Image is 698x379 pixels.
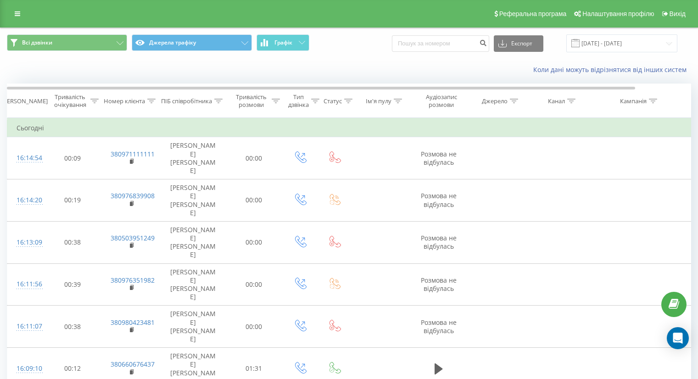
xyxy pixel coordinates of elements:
td: 00:00 [225,221,283,263]
input: Пошук за номером [392,35,489,52]
td: 00:00 [225,306,283,348]
span: Графік [274,39,292,46]
button: Джерела трафіку [132,34,252,51]
div: 16:09:10 [17,360,35,378]
a: 380980423481 [111,318,155,327]
div: Ім'я пулу [366,97,391,105]
button: Експорт [494,35,543,52]
td: [PERSON_NAME] [PERSON_NAME] [161,263,225,306]
td: [PERSON_NAME] [PERSON_NAME] [161,179,225,222]
div: 16:11:07 [17,318,35,335]
button: Графік [257,34,309,51]
div: 16:13:09 [17,234,35,251]
td: 00:38 [44,306,101,348]
a: 380660676437 [111,360,155,368]
span: Розмова не відбулась [421,234,457,251]
td: 00:09 [44,137,101,179]
div: 16:14:54 [17,149,35,167]
span: Налаштування профілю [582,10,654,17]
td: [PERSON_NAME] [PERSON_NAME] [161,137,225,179]
a: Коли дані можуть відрізнятися вiд інших систем [533,65,691,74]
div: Номер клієнта [104,97,145,105]
div: Кампанія [620,97,647,105]
td: 00:39 [44,263,101,306]
div: Аудіозапис розмови [419,93,463,109]
div: Тривалість очікування [52,93,88,109]
span: Реферальна програма [499,10,567,17]
div: Канал [548,97,565,105]
td: [PERSON_NAME] [PERSON_NAME] [161,306,225,348]
div: ПІБ співробітника [161,97,212,105]
span: Розмова не відбулась [421,150,457,167]
div: Тип дзвінка [288,93,309,109]
div: Статус [324,97,342,105]
span: Розмова не відбулась [421,276,457,293]
td: 00:19 [44,179,101,222]
a: 380971111111 [111,150,155,158]
td: 00:00 [225,179,283,222]
td: [PERSON_NAME] [PERSON_NAME] [161,221,225,263]
span: Розмова не відбулась [421,191,457,208]
a: 380976351982 [111,276,155,284]
span: Розмова не відбулась [421,318,457,335]
div: 16:11:56 [17,275,35,293]
div: [PERSON_NAME] [1,97,48,105]
td: 00:00 [225,263,283,306]
div: Open Intercom Messenger [667,327,689,349]
span: Всі дзвінки [22,39,52,46]
a: 380503951249 [111,234,155,242]
td: 00:00 [225,137,283,179]
button: Всі дзвінки [7,34,127,51]
div: Джерело [482,97,508,105]
a: 380976839908 [111,191,155,200]
td: 00:38 [44,221,101,263]
div: 16:14:20 [17,191,35,209]
span: Вихід [670,10,686,17]
div: Тривалість розмови [233,93,269,109]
